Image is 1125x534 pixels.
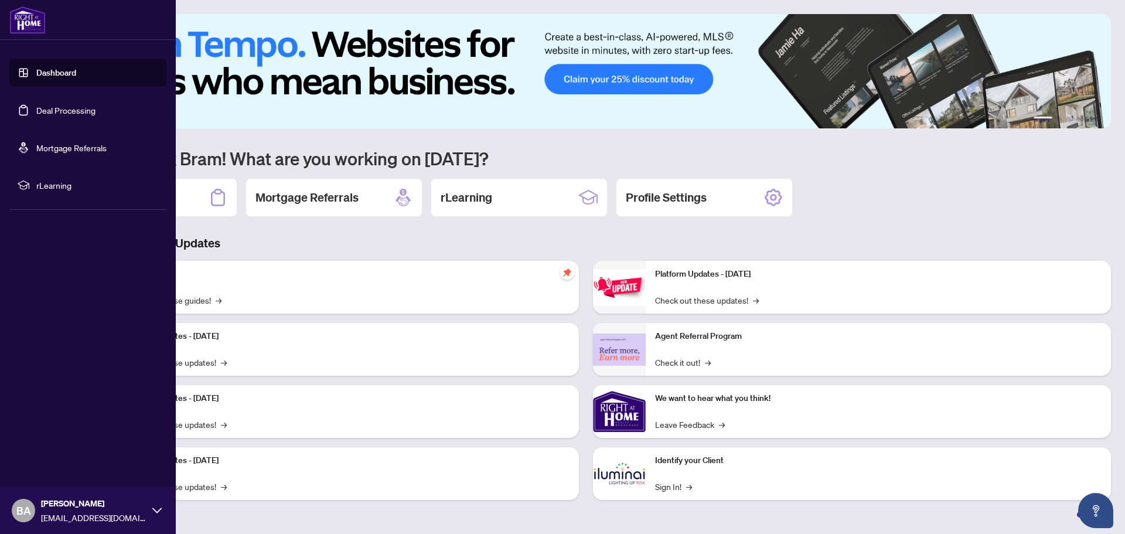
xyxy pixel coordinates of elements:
span: → [221,480,227,493]
span: [PERSON_NAME] [41,497,146,510]
p: Agent Referral Program [655,330,1102,343]
a: Check out these updates!→ [655,294,759,307]
h2: Profile Settings [626,189,707,206]
img: logo [9,6,46,34]
a: Mortgage Referrals [36,142,107,153]
span: rLearning [36,179,158,192]
button: 3 [1066,117,1071,121]
img: Agent Referral Program [593,334,646,366]
p: Self-Help [123,268,570,281]
a: Check it out!→ [655,356,711,369]
button: Open asap [1078,493,1113,528]
p: Platform Updates - [DATE] [655,268,1102,281]
p: Identify your Client [655,454,1102,467]
button: 5 [1085,117,1090,121]
span: → [221,418,227,431]
span: → [221,356,227,369]
p: We want to hear what you think! [655,392,1102,405]
a: Leave Feedback→ [655,418,725,431]
span: → [705,356,711,369]
img: Platform Updates - June 23, 2025 [593,269,646,306]
img: Identify your Client [593,447,646,500]
p: Platform Updates - [DATE] [123,330,570,343]
span: [EMAIL_ADDRESS][DOMAIN_NAME] [41,511,146,524]
h2: rLearning [441,189,492,206]
span: → [753,294,759,307]
p: Platform Updates - [DATE] [123,454,570,467]
span: pushpin [560,266,574,280]
a: Deal Processing [36,105,96,115]
h3: Brokerage & Industry Updates [61,235,1111,251]
h2: Mortgage Referrals [255,189,359,206]
span: BA [16,502,31,519]
button: 1 [1034,117,1052,121]
span: → [719,418,725,431]
img: Slide 0 [61,14,1111,128]
a: Sign In!→ [655,480,692,493]
h1: Welcome back Bram! What are you working on [DATE]? [61,147,1111,169]
a: Dashboard [36,67,76,78]
p: Platform Updates - [DATE] [123,392,570,405]
button: 2 [1057,117,1062,121]
span: → [686,480,692,493]
button: 6 [1095,117,1099,121]
img: We want to hear what you think! [593,385,646,438]
span: → [216,294,221,307]
button: 4 [1076,117,1080,121]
